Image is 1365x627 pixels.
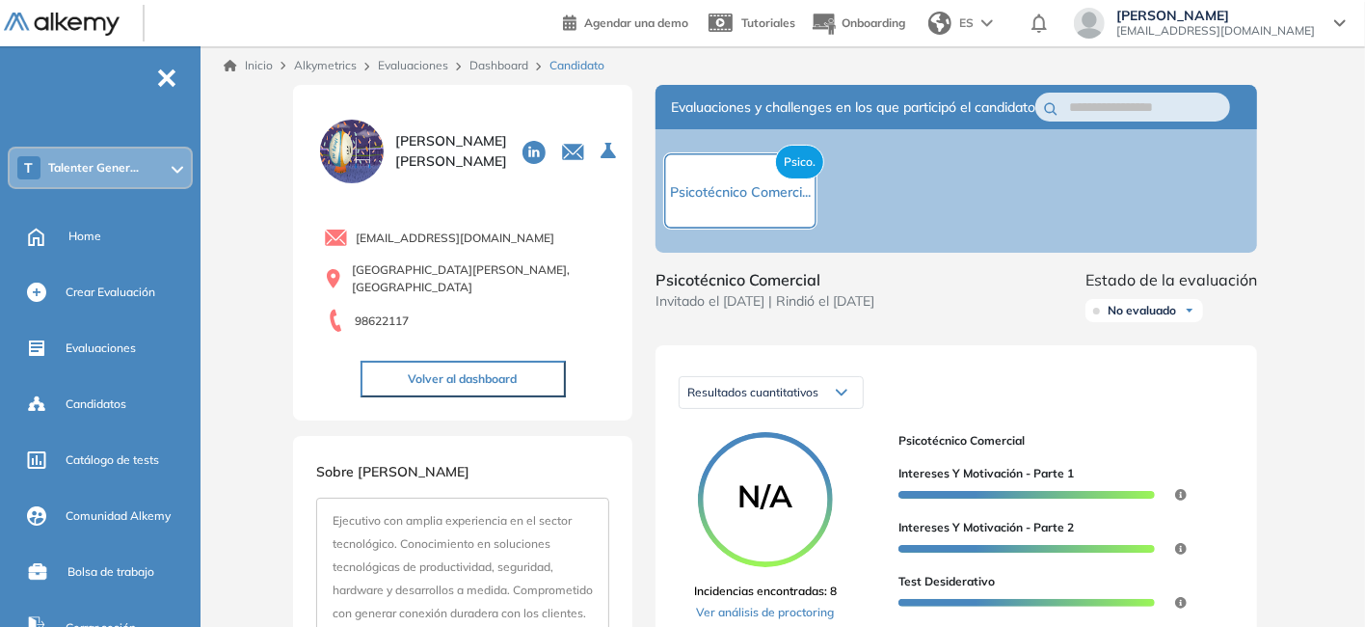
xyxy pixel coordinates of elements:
[694,604,837,621] a: Ver análisis de proctoring
[670,183,811,201] span: Psicotécnico Comerci...
[687,385,818,399] span: Resultados cuantitativos
[1116,8,1315,23] span: [PERSON_NAME]
[981,19,993,27] img: arrow
[378,58,448,72] a: Evaluaciones
[563,10,688,33] a: Agendar una demo
[66,340,136,357] span: Evaluaciones
[66,451,159,469] span: Catálogo de tests
[1085,268,1257,291] span: Estado de la evaluación
[4,13,120,37] img: Logo
[25,160,34,176] span: T
[1116,23,1315,39] span: [EMAIL_ADDRESS][DOMAIN_NAME]
[898,573,995,590] span: Test Desiderativo
[898,519,1074,536] span: Intereses y Motivación - Parte 2
[959,14,974,32] span: ES
[66,395,126,413] span: Candidatos
[395,131,507,172] span: [PERSON_NAME] [PERSON_NAME]
[352,261,609,296] span: [GEOGRAPHIC_DATA][PERSON_NAME], [GEOGRAPHIC_DATA]
[355,313,409,330] span: 98622117
[584,15,688,30] span: Agendar una demo
[1108,303,1176,318] span: No evaluado
[66,284,155,301] span: Crear Evaluación
[656,291,874,312] span: Invitado el [DATE] | Rindió el [DATE]
[68,228,101,245] span: Home
[361,361,566,397] button: Volver al dashboard
[66,507,171,525] span: Comunidad Alkemy
[811,3,905,44] button: Onboarding
[316,463,469,480] span: Sobre [PERSON_NAME]
[316,116,388,187] img: PROFILE_MENU_LOGO_USER
[67,563,154,581] span: Bolsa de trabajo
[898,465,1074,482] span: Intereses y Motivación - Parte 1
[898,432,1218,450] span: Psicotécnico Comercial
[694,583,837,600] span: Incidencias encontradas: 8
[775,145,824,179] span: Psico.
[698,480,833,511] span: N/A
[48,160,139,176] span: Talenter Gener...
[549,57,604,74] span: Candidato
[1184,305,1195,316] img: Ícono de flecha
[593,134,628,169] button: Seleccione la evaluación activa
[356,230,554,247] span: [EMAIL_ADDRESS][DOMAIN_NAME]
[469,58,528,72] a: Dashboard
[656,268,874,291] span: Psicotécnico Comercial
[671,97,1035,118] span: Evaluaciones y challenges en los que participó el candidato
[224,57,273,74] a: Inicio
[741,15,795,30] span: Tutoriales
[928,12,951,35] img: world
[294,58,357,72] span: Alkymetrics
[842,15,905,30] span: Onboarding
